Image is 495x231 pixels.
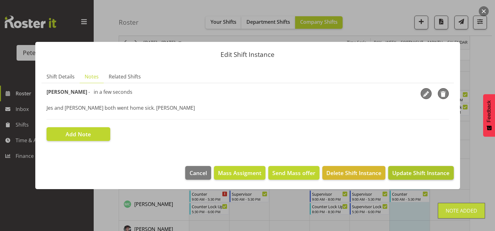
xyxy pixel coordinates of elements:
[42,51,454,58] p: Edit Shift Instance
[190,169,207,177] span: Cancel
[109,73,141,80] span: Related Shifts
[446,207,477,214] div: Note Added
[214,166,265,180] button: Mass Assigment
[322,166,385,180] button: Delete Shift Instance
[272,169,315,177] span: Send Mass offer
[268,166,319,180] button: Send Mass offer
[392,169,449,177] span: Update Shift Instance
[185,166,211,180] button: Cancel
[88,88,132,95] span: - in a few seconds
[47,88,87,95] span: [PERSON_NAME]
[66,130,91,138] span: Add Note
[486,100,492,122] span: Feedback
[483,94,495,137] button: Feedback - Show survey
[326,169,381,177] span: Delete Shift Instance
[218,169,261,177] span: Mass Assigment
[85,73,99,80] span: Notes
[47,127,110,141] button: Add Note
[47,73,75,80] span: Shift Details
[47,104,449,112] p: Jes and [PERSON_NAME] both went home sick. [PERSON_NAME]
[388,166,453,180] button: Update Shift Instance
